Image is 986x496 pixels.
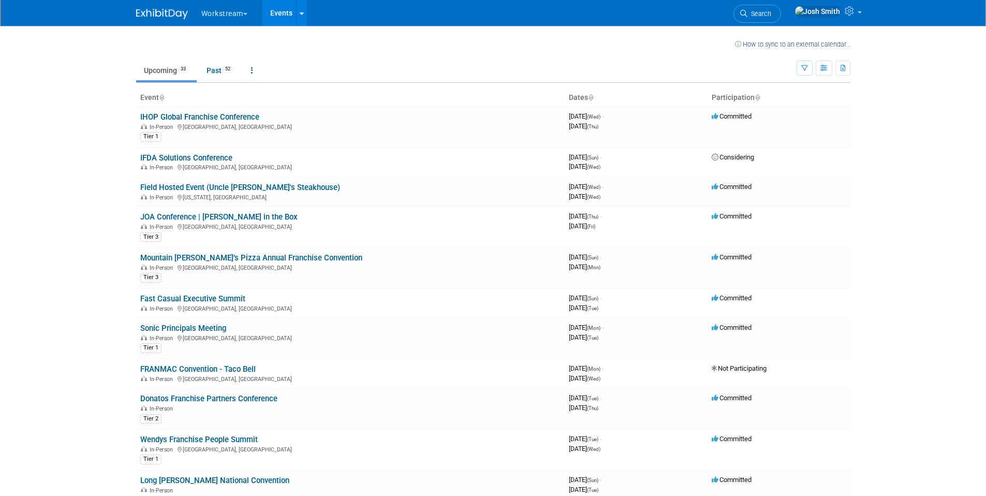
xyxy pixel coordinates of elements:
[587,376,600,382] span: (Wed)
[755,93,760,101] a: Sort by Participation Type
[747,10,771,18] span: Search
[602,364,604,372] span: -
[569,374,600,382] span: [DATE]
[150,265,176,271] span: In-Person
[141,224,147,229] img: In-Person Event
[150,124,176,130] span: In-Person
[600,476,601,484] span: -
[587,446,600,452] span: (Wed)
[587,124,598,129] span: (Thu)
[569,476,601,484] span: [DATE]
[159,93,164,101] a: Sort by Event Name
[733,5,781,23] a: Search
[587,164,600,170] span: (Wed)
[712,253,752,261] span: Committed
[140,222,561,230] div: [GEOGRAPHIC_DATA], [GEOGRAPHIC_DATA]
[600,394,601,402] span: -
[140,364,256,374] a: FRANMAC Convention - Taco Bell
[140,253,362,262] a: Mountain [PERSON_NAME]’s Pizza Annual Franchise Convention
[140,163,561,171] div: [GEOGRAPHIC_DATA], [GEOGRAPHIC_DATA]
[136,89,565,107] th: Event
[569,333,598,341] span: [DATE]
[569,122,598,130] span: [DATE]
[140,343,161,353] div: Tier 1
[222,65,233,73] span: 52
[600,153,601,161] span: -
[587,405,598,411] span: (Thu)
[569,445,600,453] span: [DATE]
[150,305,176,312] span: In-Person
[150,335,176,342] span: In-Person
[140,153,232,163] a: IFDA Solutions Conference
[587,325,600,331] span: (Mon)
[569,404,598,412] span: [DATE]
[569,324,604,331] span: [DATE]
[569,435,601,443] span: [DATE]
[140,273,161,282] div: Tier 3
[140,263,561,271] div: [GEOGRAPHIC_DATA], [GEOGRAPHIC_DATA]
[587,114,600,120] span: (Wed)
[794,6,841,17] img: Josh Smith
[587,255,598,260] span: (Sun)
[712,324,752,331] span: Committed
[136,61,197,80] a: Upcoming33
[569,263,600,271] span: [DATE]
[587,224,595,229] span: (Fri)
[140,183,340,192] a: Field Hosted Event (Uncle [PERSON_NAME]'s Steakhouse)
[140,435,258,444] a: Wendys Franchise People Summit
[587,214,598,220] span: (Thu)
[587,477,598,483] span: (Sun)
[600,294,601,302] span: -
[569,112,604,120] span: [DATE]
[140,112,259,122] a: IHOP Global Franchise Conference
[569,394,601,402] span: [DATE]
[140,333,561,342] div: [GEOGRAPHIC_DATA], [GEOGRAPHIC_DATA]
[140,232,161,242] div: Tier 3
[712,476,752,484] span: Committed
[569,486,598,493] span: [DATE]
[140,304,561,312] div: [GEOGRAPHIC_DATA], [GEOGRAPHIC_DATA]
[565,89,708,107] th: Dates
[600,212,601,220] span: -
[569,253,601,261] span: [DATE]
[712,294,752,302] span: Committed
[178,65,189,73] span: 33
[140,374,561,383] div: [GEOGRAPHIC_DATA], [GEOGRAPHIC_DATA]
[587,184,600,190] span: (Wed)
[587,305,598,311] span: (Tue)
[587,265,600,270] span: (Mon)
[141,446,147,451] img: In-Person Event
[712,212,752,220] span: Committed
[141,194,147,199] img: In-Person Event
[141,376,147,381] img: In-Person Event
[587,436,598,442] span: (Tue)
[140,294,245,303] a: Fast Casual Executive Summit
[602,183,604,191] span: -
[150,487,176,494] span: In-Person
[587,396,598,401] span: (Tue)
[712,183,752,191] span: Committed
[587,194,600,200] span: (Wed)
[708,89,850,107] th: Participation
[587,487,598,493] span: (Tue)
[141,335,147,340] img: In-Person Event
[712,435,752,443] span: Committed
[140,324,226,333] a: Sonic Principals Meeting
[569,304,598,312] span: [DATE]
[150,405,176,412] span: In-Person
[600,435,601,443] span: -
[140,122,561,130] div: [GEOGRAPHIC_DATA], [GEOGRAPHIC_DATA]
[712,153,754,161] span: Considering
[141,305,147,311] img: In-Person Event
[569,193,600,200] span: [DATE]
[569,153,601,161] span: [DATE]
[569,222,595,230] span: [DATE]
[140,414,161,424] div: Tier 2
[141,487,147,492] img: In-Person Event
[569,163,600,170] span: [DATE]
[587,366,600,372] span: (Mon)
[140,193,561,201] div: [US_STATE], [GEOGRAPHIC_DATA]
[588,93,593,101] a: Sort by Start Date
[140,455,161,464] div: Tier 1
[141,124,147,129] img: In-Person Event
